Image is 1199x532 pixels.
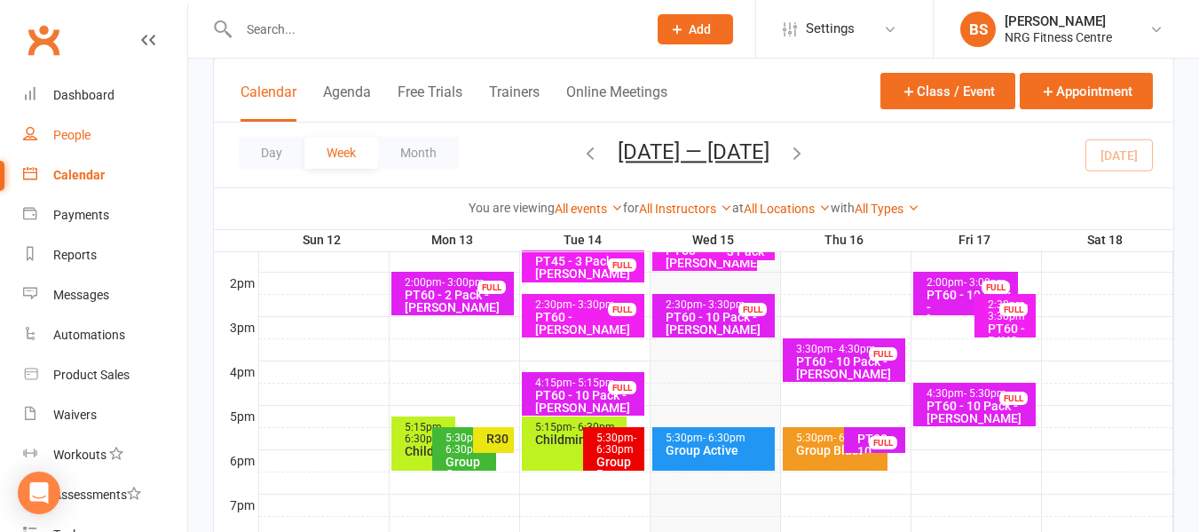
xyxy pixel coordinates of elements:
[323,83,371,122] button: Agenda
[23,395,187,435] a: Waivers
[665,433,771,444] div: 5:30pm
[378,137,459,169] button: Month
[855,202,919,216] a: All Types
[23,315,187,355] a: Automations
[214,272,258,294] th: 2pm
[53,488,141,502] div: Assessments
[555,202,623,216] a: All events
[596,432,636,456] span: - 6:30pm
[831,201,855,215] strong: with
[534,377,641,389] div: 4:15pm
[53,128,91,142] div: People
[53,448,106,462] div: Workouts
[618,139,769,164] button: [DATE] — [DATE]
[732,201,744,215] strong: at
[780,229,911,251] th: Thu 16
[982,281,1010,294] div: FULL
[596,456,641,480] div: Group Power
[806,9,855,49] span: Settings
[534,311,641,336] div: PT60 - [PERSON_NAME]
[405,421,445,445] span: - 6:30pm
[572,298,615,311] span: - 3:30pm
[833,343,876,355] span: - 4:30pm
[999,392,1028,405] div: FULL
[795,355,902,380] div: PT60 - 10 Pack - [PERSON_NAME]
[445,433,493,456] div: 5:30pm
[398,83,462,122] button: Free Trials
[214,361,258,383] th: 4pm
[999,303,1028,316] div: FULL
[404,289,510,314] div: PT60 - 2 Pack - [PERSON_NAME]
[534,255,641,280] div: PT45 - 3 Pack - [PERSON_NAME]
[926,289,1014,326] div: PT60 - 10 Pack - [PERSON_NAME]
[519,229,650,251] th: Tue 14
[53,208,109,222] div: Payments
[23,435,187,475] a: Workouts
[987,299,1032,322] div: 2:30pm
[926,388,1032,400] div: 4:30pm
[738,303,767,316] div: FULL
[241,83,296,122] button: Calendar
[795,344,902,355] div: 3:30pm
[964,276,1006,289] span: - 3:00pm
[239,137,304,169] button: Day
[869,347,897,361] div: FULL
[404,422,452,445] div: 5:15pm
[960,12,996,47] div: BS
[23,75,187,115] a: Dashboard
[214,449,258,472] th: 6pm
[53,88,114,102] div: Dashboard
[608,258,636,272] div: FULL
[489,83,540,122] button: Trainers
[23,275,187,315] a: Messages
[23,115,187,155] a: People
[446,432,485,456] span: - 6:30pm
[534,299,641,311] div: 2:30pm
[650,229,780,251] th: Wed 15
[53,248,97,262] div: Reports
[795,433,884,444] div: 5:30pm
[880,73,1015,109] button: Class / Event
[639,202,732,216] a: All Instructors
[926,400,1032,425] div: PT60 - 10 Pack - [PERSON_NAME]
[596,433,641,456] div: 5:30pm
[689,22,711,36] span: Add
[572,377,615,389] span: - 5:15pm
[23,155,187,195] a: Calendar
[703,432,745,444] span: - 6:30pm
[665,244,753,269] div: PT60 - [PERSON_NAME]
[1041,229,1173,251] th: Sat 18
[726,233,771,282] div: PT45 - 3 Pack - [PERSON_NAME]
[534,422,623,433] div: 5:15pm
[665,444,771,457] div: Group Active
[608,381,636,394] div: FULL
[214,316,258,338] th: 3pm
[665,311,771,336] div: PT60 - 10 Pack - [PERSON_NAME]
[665,299,771,311] div: 2:30pm
[744,202,831,216] a: All Locations
[53,288,109,302] div: Messages
[911,229,1041,251] th: Fri 17
[233,17,635,42] input: Search...
[608,303,636,316] div: FULL
[833,432,876,444] span: - 6:30pm
[258,229,389,251] th: Sun 12
[214,405,258,427] th: 5pm
[623,201,639,215] strong: for
[964,387,1006,400] span: - 5:30pm
[566,83,667,122] button: Online Meetings
[856,433,902,482] div: PT30 - 10 Pack - [PERSON_NAME]
[442,276,485,289] span: - 3:00pm
[389,229,519,251] th: Mon 13
[534,389,641,414] div: PT60 - 10 Pack - [PERSON_NAME]
[987,322,1032,372] div: PT60 - PAYG - Imogen Roles
[404,445,452,457] div: Childminding
[1005,13,1112,29] div: [PERSON_NAME]
[23,355,187,395] a: Product Sales
[18,472,60,514] div: Open Intercom Messenger
[304,137,378,169] button: Week
[477,281,506,294] div: FULL
[21,18,66,62] a: Clubworx
[53,168,105,182] div: Calendar
[214,494,258,516] th: 7pm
